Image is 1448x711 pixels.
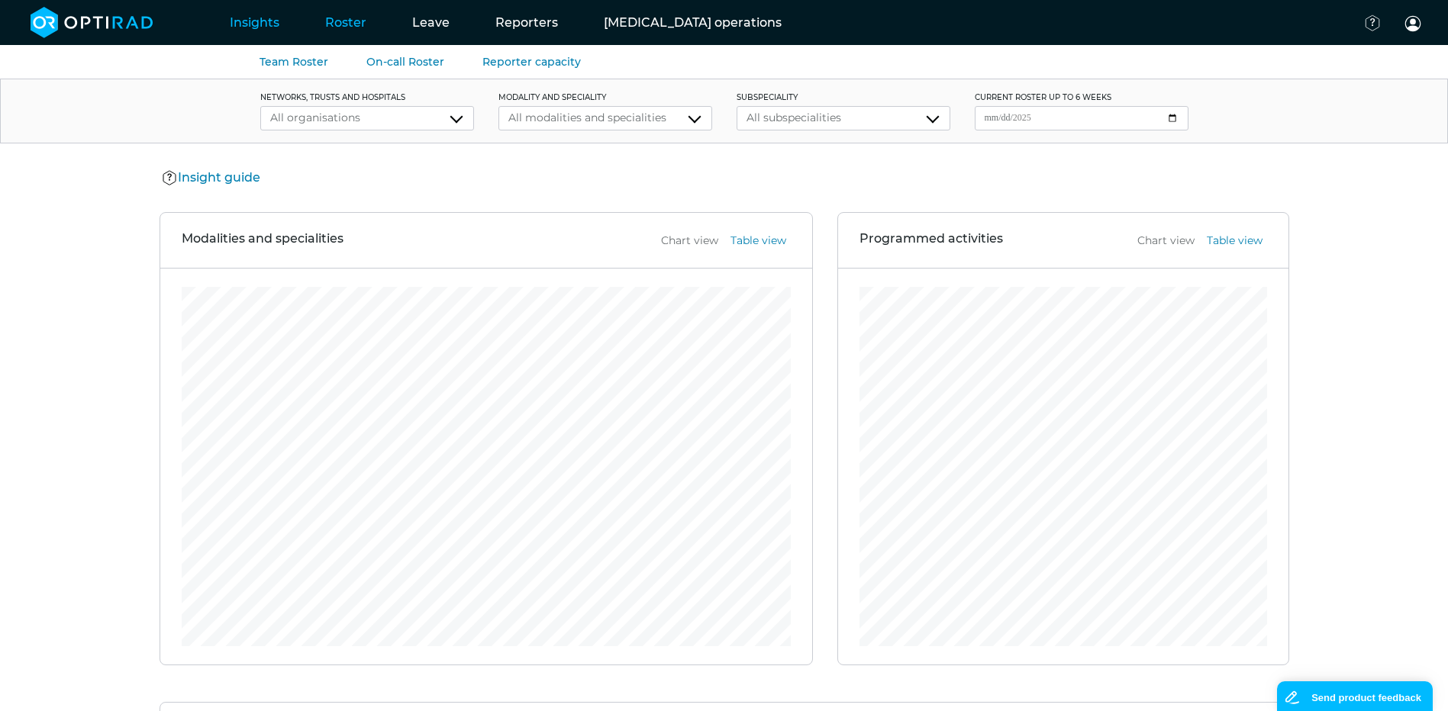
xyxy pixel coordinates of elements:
[975,92,1188,103] label: current roster up to 6 weeks
[260,55,328,69] a: Team Roster
[366,55,444,69] a: On-call Roster
[1133,232,1199,249] button: Chart view
[260,92,474,103] label: networks, trusts and hospitals
[656,232,723,249] button: Chart view
[726,232,791,249] button: Table view
[160,168,265,188] button: Insight guide
[859,231,1003,249] h3: Programmed activities
[737,92,950,103] label: subspeciality
[498,92,712,103] label: modality and speciality
[162,169,178,187] img: Help Icon
[1202,232,1267,249] button: Table view
[482,55,581,69] a: Reporter capacity
[31,7,153,38] img: brand-opti-rad-logos-blue-and-white-d2f68631ba2948856bd03f2d395fb146ddc8fb01b4b6e9315ea85fa773367...
[182,231,343,249] h3: Modalities and specialities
